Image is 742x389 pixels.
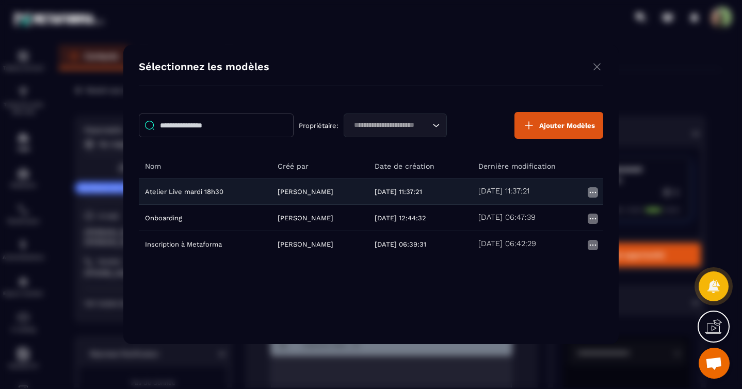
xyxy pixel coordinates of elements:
[350,120,430,131] input: Search for option
[368,205,472,231] td: [DATE] 12:44:32
[472,154,603,179] th: Dernière modification
[699,348,730,379] div: Ouvrir le chat
[368,231,472,257] td: [DATE] 06:39:31
[587,239,599,251] img: more icon
[523,119,535,132] img: plus
[271,231,368,257] td: [PERSON_NAME]
[271,154,368,179] th: Créé par
[478,186,529,197] h5: [DATE] 11:37:21
[139,154,271,179] th: Nom
[139,60,269,75] h4: Sélectionnez les modèles
[271,179,368,205] td: [PERSON_NAME]
[539,122,595,129] span: Ajouter Modèles
[139,179,271,205] td: Atelier Live mardi 18h30
[139,205,271,231] td: Onboarding
[591,60,603,73] img: close
[514,112,603,139] button: Ajouter Modèles
[299,122,338,129] p: Propriétaire:
[478,213,536,223] h5: [DATE] 06:47:39
[139,231,271,257] td: Inscription à Metaforma
[587,213,599,225] img: more icon
[271,205,368,231] td: [PERSON_NAME]
[587,186,599,199] img: more icon
[478,239,536,249] h5: [DATE] 06:42:29
[368,154,472,179] th: Date de création
[344,114,447,137] div: Search for option
[368,179,472,205] td: [DATE] 11:37:21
